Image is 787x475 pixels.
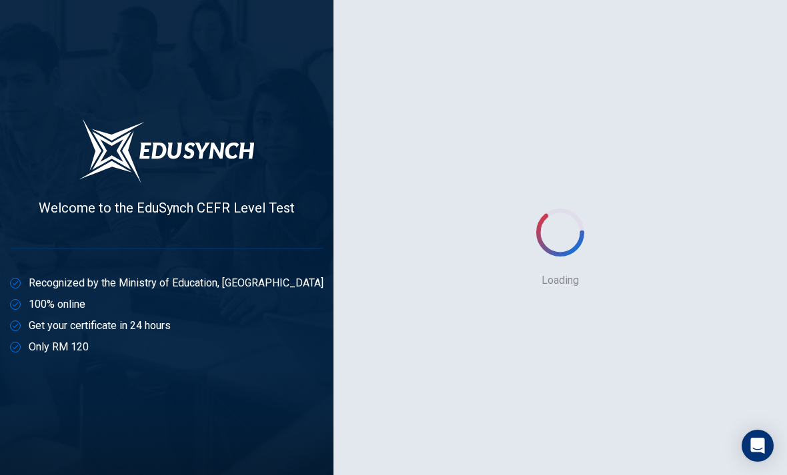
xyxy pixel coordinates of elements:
span: Loading [542,272,579,288]
li: Recognized by the Ministry of Education, [GEOGRAPHIC_DATA] [10,275,323,291]
li: 100% online [10,296,323,312]
li: Get your certificate in 24 hours [10,318,323,334]
li: Only RM 120 [10,339,323,355]
div: Open Intercom Messenger [742,430,774,462]
img: logo [79,117,255,184]
span: Welcome to the EduSynch CEFR Level Test [39,200,295,216]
